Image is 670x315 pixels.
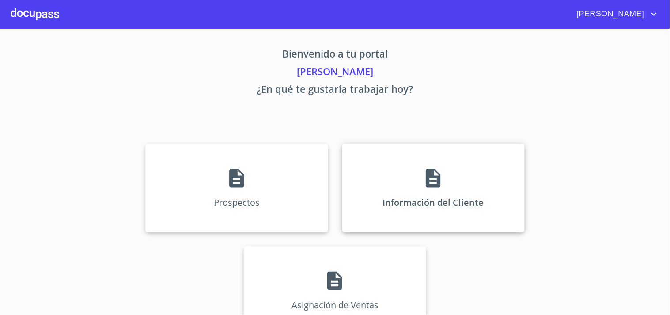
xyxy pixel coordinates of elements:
p: Prospectos [214,196,260,208]
p: [PERSON_NAME] [63,64,607,82]
button: account of current user [570,7,659,21]
p: ¿En qué te gustaría trabajar hoy? [63,82,607,100]
p: Bienvenido a tu portal [63,46,607,64]
span: [PERSON_NAME] [570,7,649,21]
p: Información del Cliente [383,196,484,208]
p: Asignación de Ventas [291,299,379,311]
